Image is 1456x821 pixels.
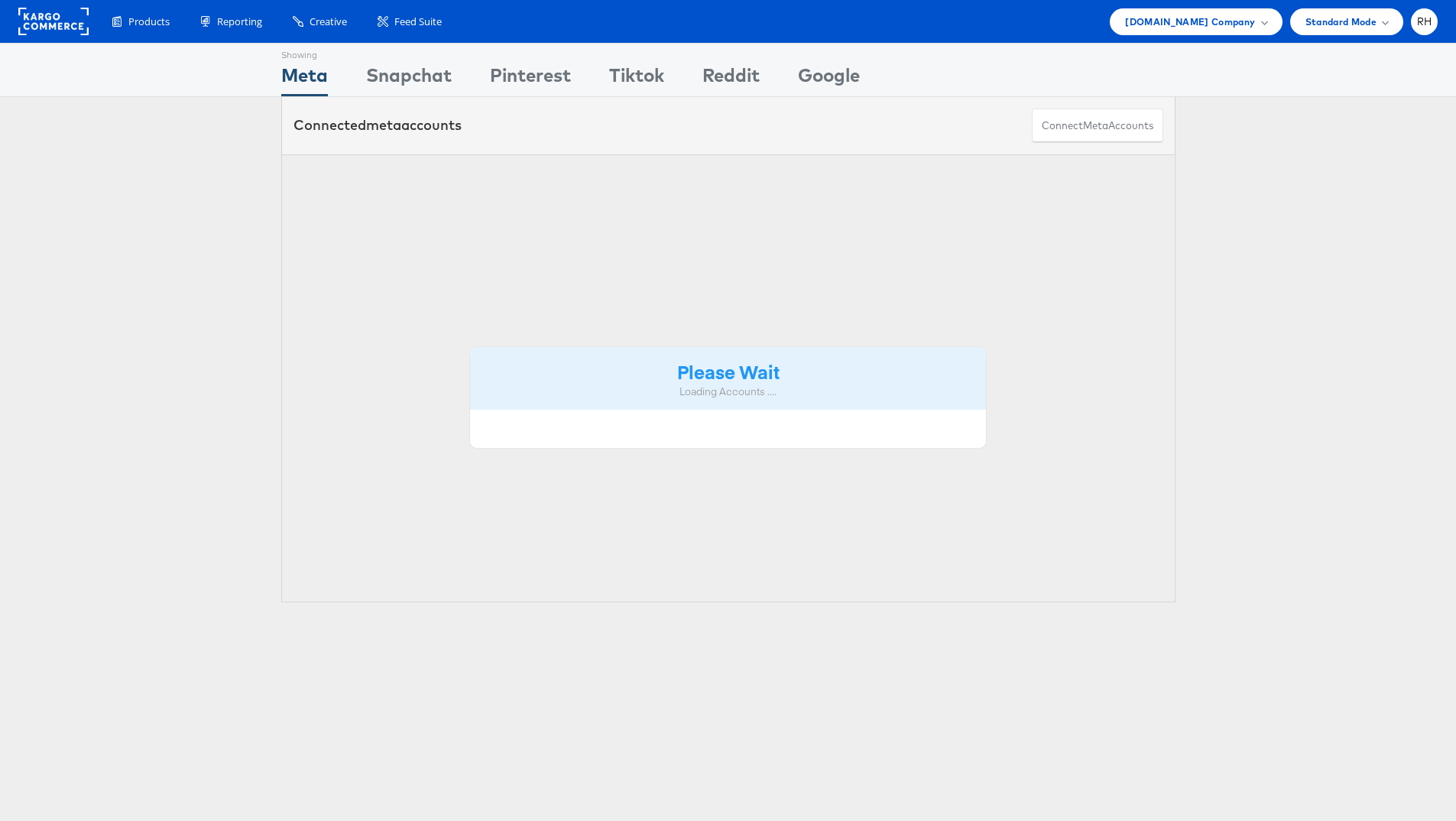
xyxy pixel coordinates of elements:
[310,15,347,29] span: Creative
[394,15,442,29] span: Feed Suite
[293,115,462,135] div: Connected accounts
[281,62,328,96] div: Meta
[677,359,780,384] strong: Please Wait
[1083,118,1108,133] span: meta
[490,62,571,96] div: Pinterest
[366,62,452,96] div: Snapchat
[281,44,328,62] div: Showing
[702,62,760,96] div: Reddit
[1125,14,1255,30] span: [DOMAIN_NAME] Company
[798,62,860,96] div: Google
[217,15,262,29] span: Reporting
[366,116,401,134] span: meta
[128,15,170,29] span: Products
[609,62,664,96] div: Tiktok
[1417,17,1432,27] span: RH
[1305,14,1377,30] span: Standard Mode
[1032,109,1163,143] button: ConnectmetaAccounts
[482,385,975,399] div: Loading Accounts ....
